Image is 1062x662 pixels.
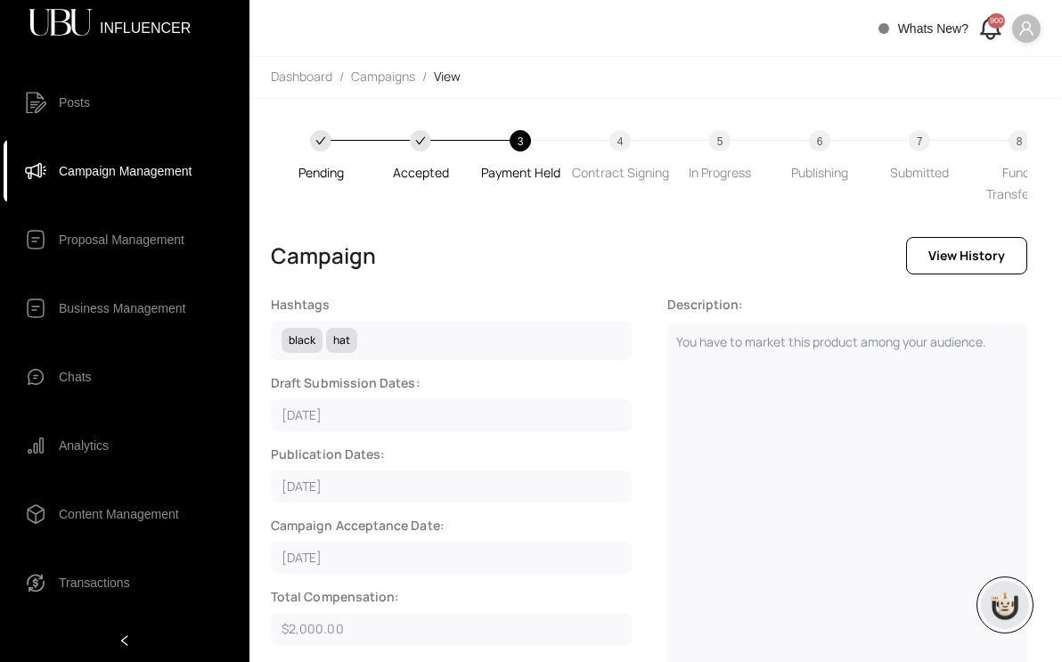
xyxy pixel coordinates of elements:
span: 6 [817,135,823,148]
div: black [289,335,315,346]
span: Business Management [59,290,185,326]
div: Campaign Acceptance Date: [271,517,445,535]
div: hat [333,335,350,346]
div: 900 [988,13,1005,29]
span: check [315,135,326,146]
span: Posts [59,85,90,120]
span: View [434,68,461,85]
li: / [339,68,344,87]
span: Content Management [59,496,179,532]
div: Accepted [393,162,449,184]
span: Analytics [59,428,109,463]
div: Publishing [791,162,848,184]
span: Chats [59,359,92,395]
div: [DATE] [282,478,322,495]
div: Contract Signing [572,162,669,184]
span: Campaign Management [59,153,192,189]
span: 7 [917,135,923,148]
span: View History [928,246,1005,266]
div: Description: [667,296,744,314]
div: Pending [298,162,344,184]
div: Payment Held [481,162,560,184]
img: chatboticon-C4A3G2IU.png [987,587,1023,623]
span: user [1018,20,1034,37]
span: Transactions [59,565,130,601]
span: 8 [1017,135,1023,148]
span: 3 [518,135,524,148]
a: Campaigns [347,68,419,87]
div: Draft Submission Dates: [271,374,421,392]
div: $2,000.00 [282,620,344,638]
li: / [422,68,427,87]
span: Whats New? [898,21,968,36]
span: INFLUENCER [100,21,191,25]
div: Publication Dates: [271,445,385,463]
div: In Progress [689,162,751,184]
div: Total Compensation: [271,588,399,606]
div: [DATE] [282,406,322,424]
span: Proposal Management [59,222,184,257]
span: 5 [717,135,723,148]
div: [DATE] [282,549,322,567]
span: check [415,135,426,146]
h3: Campaign [271,241,376,270]
button: View History [906,237,1027,274]
span: 4 [617,135,624,148]
span: left [118,634,131,647]
div: Submitted [890,162,949,184]
span: Dashboard [271,68,332,85]
div: Hashtags [271,296,331,314]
